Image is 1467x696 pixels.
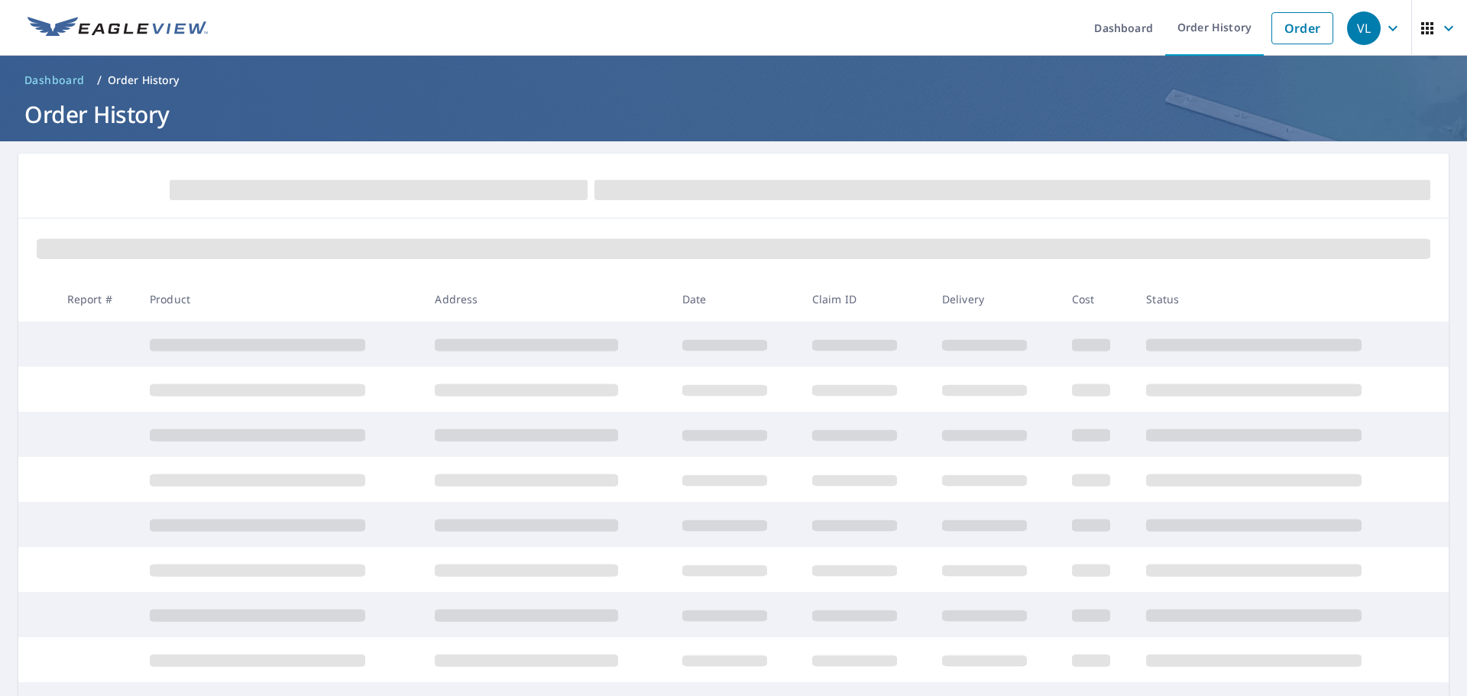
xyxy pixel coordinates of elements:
[670,277,800,322] th: Date
[108,73,180,88] p: Order History
[1347,11,1381,45] div: VL
[138,277,423,322] th: Product
[18,68,1449,92] nav: breadcrumb
[1271,12,1333,44] a: Order
[28,17,208,40] img: EV Logo
[1060,277,1135,322] th: Cost
[97,71,102,89] li: /
[18,68,91,92] a: Dashboard
[800,277,930,322] th: Claim ID
[24,73,85,88] span: Dashboard
[930,277,1060,322] th: Delivery
[18,99,1449,130] h1: Order History
[55,277,138,322] th: Report #
[423,277,669,322] th: Address
[1134,277,1420,322] th: Status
